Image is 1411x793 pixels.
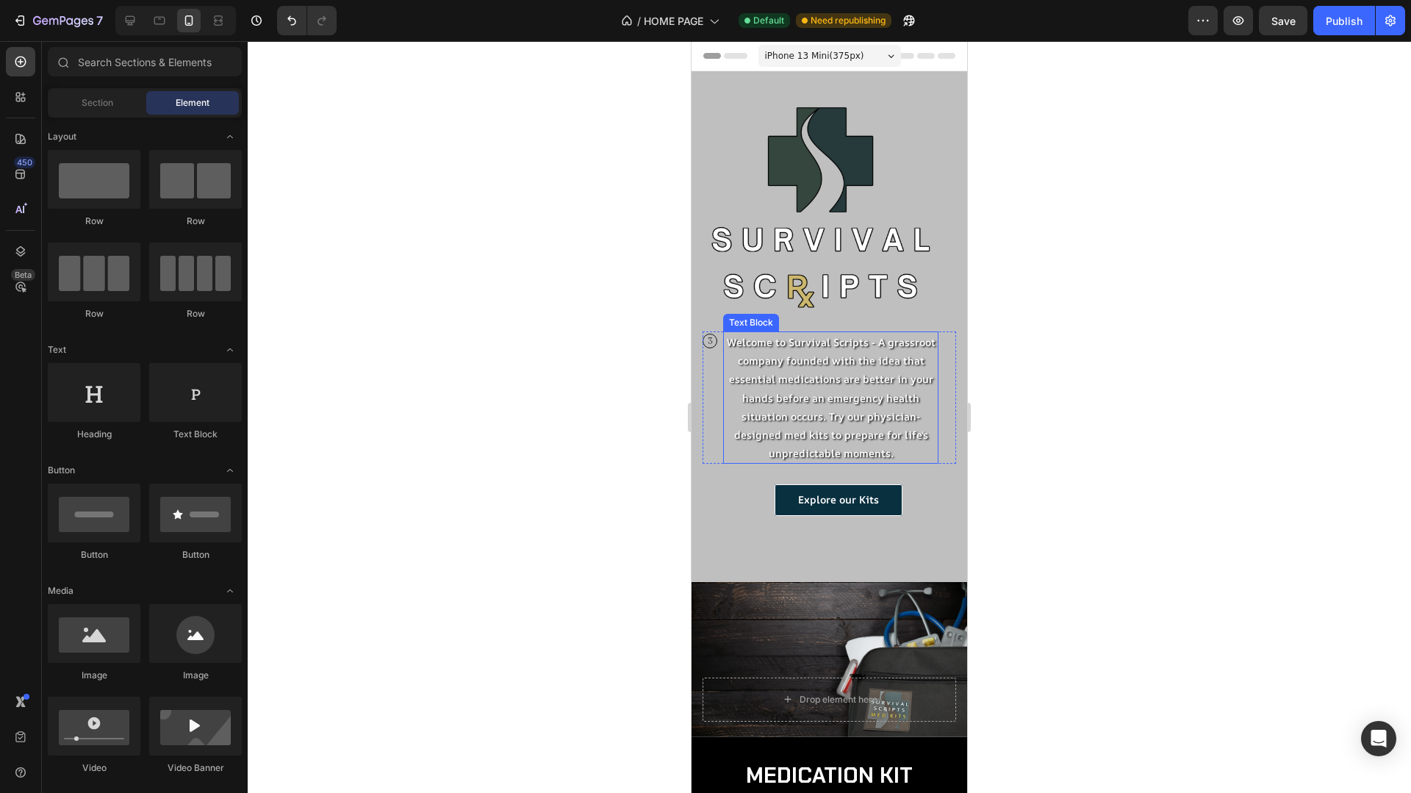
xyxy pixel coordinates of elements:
span: Save [1271,15,1296,27]
div: Publish [1326,13,1362,29]
div: 450 [14,157,35,168]
div: Row [48,307,140,320]
button: 7 [6,6,109,35]
span: Layout [48,130,76,143]
div: Button [149,548,242,561]
span: Button [48,464,75,477]
div: Undo/Redo [277,6,337,35]
span: Toggle open [218,459,242,482]
span: Toggle open [218,338,242,362]
span: Toggle open [218,125,242,148]
div: Row [48,215,140,228]
span: Toggle open [218,579,242,603]
div: Open Intercom Messenger [1361,721,1396,756]
div: Beta [11,269,35,281]
div: Row [149,307,242,320]
iframe: Design area [692,41,967,793]
span: Default [753,14,784,27]
div: Text Block [149,428,242,441]
div: Row [149,215,242,228]
span: Text [48,343,66,356]
input: Search Sections & Elements [48,47,242,76]
div: Heading [48,428,140,441]
button: Save [1259,6,1307,35]
span: Need republishing [811,14,886,27]
span: Element [176,96,209,110]
div: Button [48,548,140,561]
span: Media [48,584,73,598]
div: Video Banner [149,761,242,775]
div: Image [149,669,242,682]
span: Section [82,96,113,110]
p: 7 [96,12,103,29]
span: / [637,13,641,29]
div: Video [48,761,140,775]
button: Publish [1313,6,1375,35]
span: HOME PAGE [644,13,703,29]
div: Image [48,669,140,682]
